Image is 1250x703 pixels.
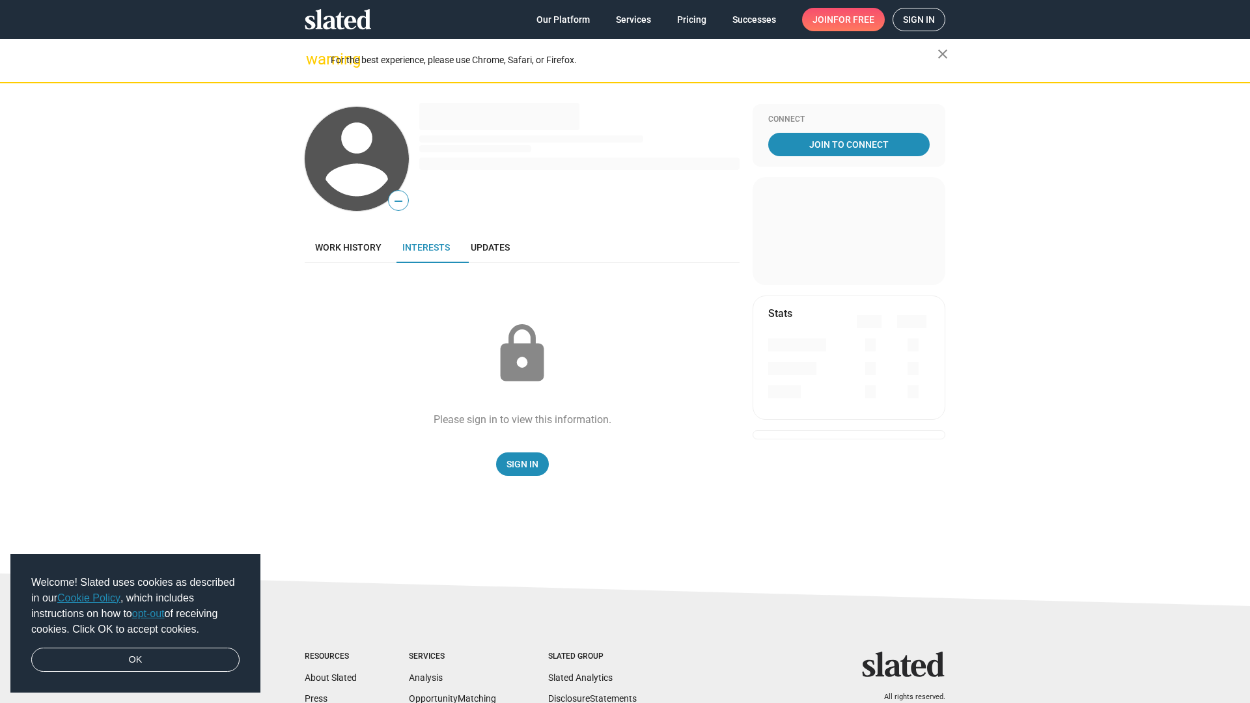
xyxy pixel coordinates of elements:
span: Services [616,8,651,31]
a: Slated Analytics [548,672,613,683]
a: Sign in [893,8,945,31]
a: Successes [722,8,786,31]
mat-icon: lock [490,322,555,387]
span: for free [833,8,874,31]
a: dismiss cookie message [31,648,240,672]
span: Sign in [903,8,935,31]
a: Services [605,8,661,31]
a: Joinfor free [802,8,885,31]
a: Work history [305,232,392,263]
div: Services [409,652,496,662]
span: Pricing [677,8,706,31]
a: opt-out [132,608,165,619]
span: Interests [402,242,450,253]
div: cookieconsent [10,554,260,693]
a: Interests [392,232,460,263]
div: For the best experience, please use Chrome, Safari, or Firefox. [331,51,937,69]
span: Updates [471,242,510,253]
a: About Slated [305,672,357,683]
a: Our Platform [526,8,600,31]
mat-icon: warning [306,51,322,67]
a: Join To Connect [768,133,930,156]
span: Our Platform [536,8,590,31]
div: Resources [305,652,357,662]
mat-card-title: Stats [768,307,792,320]
a: Sign In [496,452,549,476]
a: Updates [460,232,520,263]
span: Successes [732,8,776,31]
a: Cookie Policy [57,592,120,603]
span: Welcome! Slated uses cookies as described in our , which includes instructions on how to of recei... [31,575,240,637]
span: Join To Connect [771,133,927,156]
div: Please sign in to view this information. [434,413,611,426]
span: Join [812,8,874,31]
div: Slated Group [548,652,637,662]
mat-icon: close [935,46,951,62]
span: Work history [315,242,382,253]
a: Pricing [667,8,717,31]
span: — [389,193,408,210]
span: Sign In [507,452,538,476]
a: Analysis [409,672,443,683]
div: Connect [768,115,930,125]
